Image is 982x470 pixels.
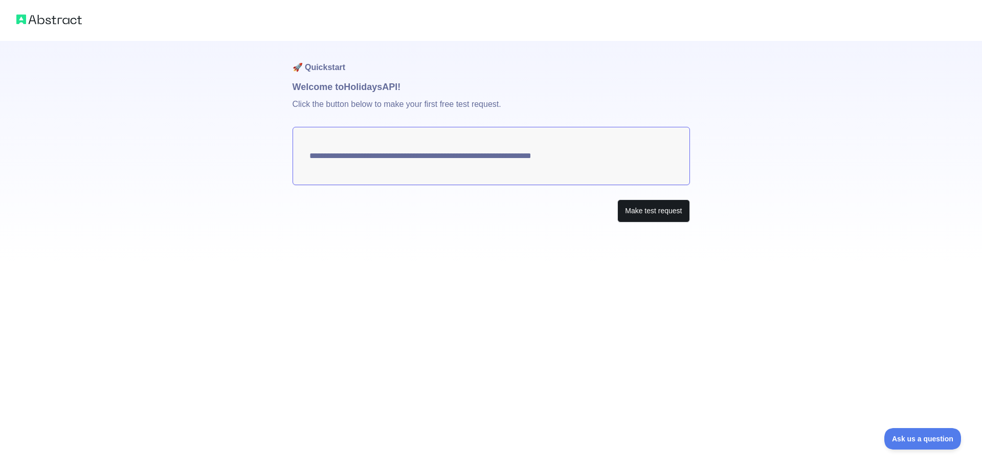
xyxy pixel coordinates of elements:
h1: 🚀 Quickstart [293,41,690,80]
p: Click the button below to make your first free test request. [293,94,690,127]
h1: Welcome to Holidays API! [293,80,690,94]
img: Abstract logo [16,12,82,27]
button: Make test request [617,199,689,222]
iframe: Toggle Customer Support [884,428,962,450]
